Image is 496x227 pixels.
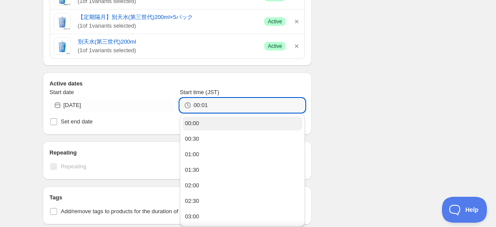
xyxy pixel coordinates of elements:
[50,79,305,88] h2: Active dates
[185,150,199,159] div: 01:00
[268,43,282,50] span: Active
[182,163,302,177] button: 01:30
[61,208,212,214] span: Add/remove tags to products for the duration of the schedule
[182,179,302,192] button: 02:00
[442,197,487,223] iframe: Toggle Customer Support
[61,163,86,170] span: Repeating
[182,210,302,224] button: 03:00
[78,46,258,55] span: ( 1 of 1 variants selected)
[50,193,305,202] h2: Tags
[182,148,302,161] button: 01:00
[185,135,199,143] div: 00:30
[185,119,199,128] div: 00:00
[268,18,282,25] span: Active
[182,132,302,146] button: 00:30
[185,181,199,190] div: 02:00
[50,89,74,95] span: Start date
[61,118,93,125] span: Set end date
[78,38,258,46] a: 別天水(第三世代)200ml
[185,197,199,205] div: 02:30
[78,22,258,30] span: ( 1 of 1 variants selected)
[50,148,305,157] h2: Repeating
[182,194,302,208] button: 02:30
[182,117,302,130] button: 00:00
[78,13,258,22] a: 【定期隔月】別天水(第三世代)200ml×5パック
[180,89,219,95] span: Start time (JST)
[185,166,199,174] div: 01:30
[185,212,199,221] div: 03:00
